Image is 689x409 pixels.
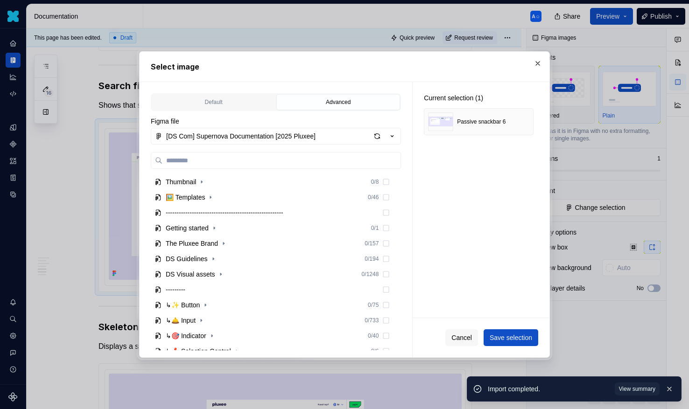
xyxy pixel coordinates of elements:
div: The Pluxee Brand [166,239,218,248]
h2: Select image [151,61,538,72]
span: View summary [619,385,655,393]
div: [DS Com] Supernova Documentation [2025 Pluxee] [166,132,316,141]
div: 0 / 40 [368,332,379,340]
div: Getting started [166,223,209,233]
div: 0 / 157 [365,240,379,247]
div: ↳🎯 Indicator [166,331,206,340]
div: DS Guidelines [166,254,208,263]
button: View summary [615,382,660,395]
div: 0 / 1248 [362,270,379,278]
div: 0 / 194 [365,255,379,263]
button: Save selection [484,329,538,346]
span: Cancel [451,333,472,342]
div: Import completed. [488,384,609,394]
div: ↳🛎️ Input [166,316,196,325]
div: Thumbnail [166,177,196,187]
div: DS Visual assets [166,270,215,279]
div: Current selection (1) [424,93,534,103]
div: --------- [166,285,185,294]
div: 0 / 46 [368,194,379,201]
div: Default [155,97,272,107]
div: ↳🕹️ Selection Control [166,347,231,356]
div: 🖼️ Templates [166,193,205,202]
div: 0 / 6 [371,347,379,355]
div: 0 / 1 [371,224,379,232]
button: [DS Com] Supernova Documentation [2025 Pluxee] [151,128,401,145]
label: Figma file [151,117,179,126]
div: Advanced [280,97,397,107]
div: 0 / 8 [371,178,379,186]
div: 0 / 733 [365,317,379,324]
button: Cancel [445,329,478,346]
div: Passive snackbar 6 [457,118,506,125]
span: Save selection [490,333,532,342]
div: 0 / 75 [368,301,379,309]
div: ------------------------------------------------------ [166,208,283,217]
div: ↳✨ Button [166,300,200,310]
